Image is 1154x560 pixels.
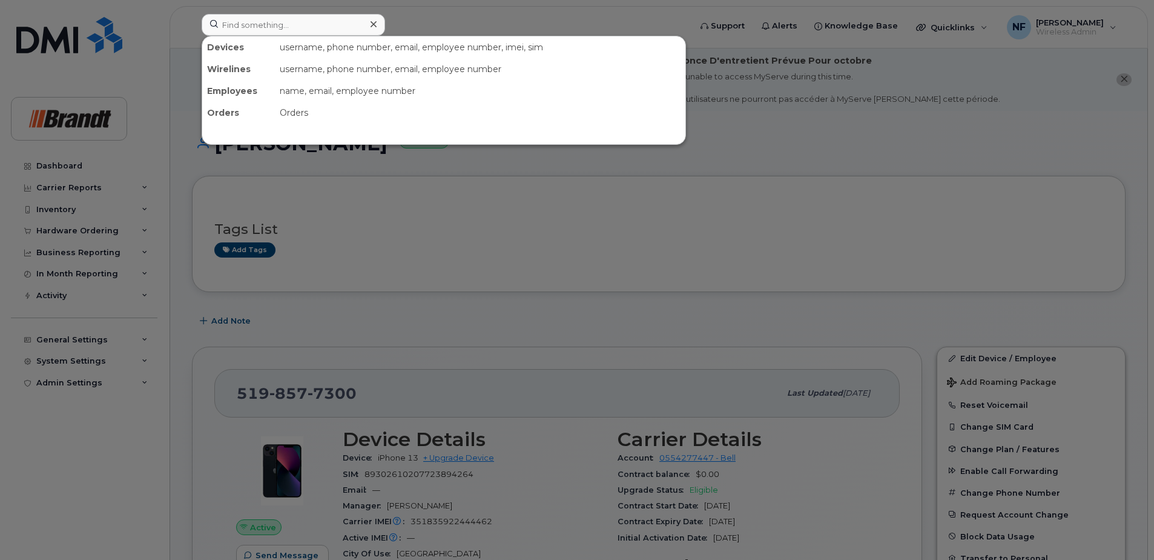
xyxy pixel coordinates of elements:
div: Orders [275,102,685,124]
div: Employees [202,80,275,102]
div: Orders [202,102,275,124]
div: Devices [202,36,275,58]
div: username, phone number, email, employee number [275,58,685,80]
div: username, phone number, email, employee number, imei, sim [275,36,685,58]
div: name, email, employee number [275,80,685,102]
div: Wirelines [202,58,275,80]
